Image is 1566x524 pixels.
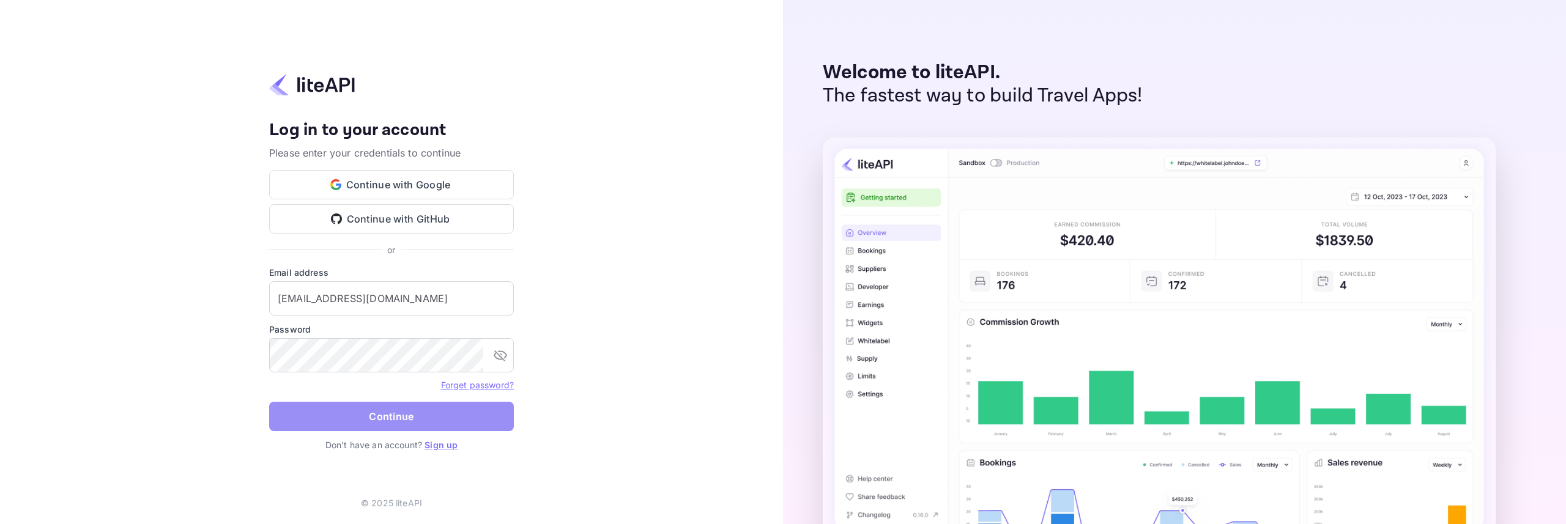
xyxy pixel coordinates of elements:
button: Continue [269,402,514,431]
label: Password [269,323,514,336]
a: Sign up [425,440,458,450]
button: Continue with GitHub [269,204,514,234]
p: The fastest way to build Travel Apps! [823,84,1143,108]
label: Email address [269,266,514,279]
p: Please enter your credentials to continue [269,146,514,160]
a: Forget password? [441,380,514,390]
a: Forget password? [441,378,514,391]
p: Welcome to liteAPI. [823,61,1143,84]
button: toggle password visibility [488,343,513,367]
p: or [387,243,395,256]
button: Continue with Google [269,170,514,199]
h4: Log in to your account [269,120,514,141]
input: Enter your email address [269,281,514,316]
p: Don't have an account? [269,438,514,451]
img: liteapi [269,73,355,97]
p: © 2025 liteAPI [361,496,422,509]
